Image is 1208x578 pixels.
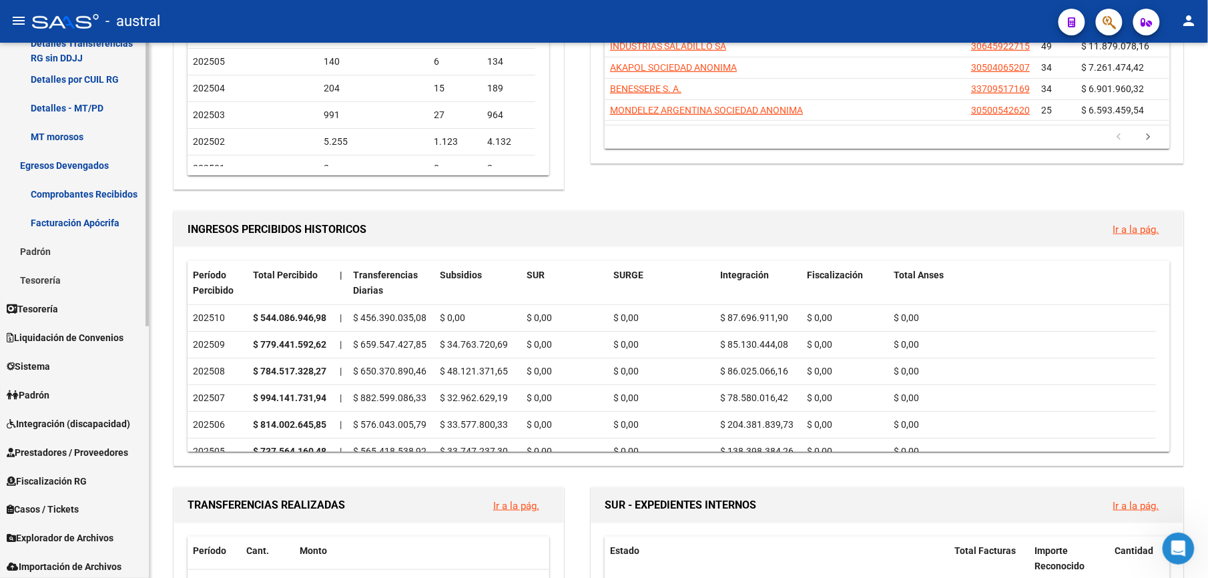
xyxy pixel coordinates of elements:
[340,446,342,457] span: |
[613,339,639,350] span: $ 0,00
[487,81,530,96] div: 189
[613,446,639,457] span: $ 0,00
[1081,83,1144,94] span: $ 6.901.960,32
[487,134,530,150] div: 4.132
[7,302,58,316] span: Tesorería
[440,339,508,350] span: $ 34.763.720,69
[807,392,832,403] span: $ 0,00
[434,107,477,123] div: 27
[193,444,242,459] div: 202505
[715,261,802,305] datatable-header-cell: Integración
[253,392,326,403] strong: $ 994.141.731,94
[971,105,1030,115] span: 30500542620
[1081,41,1149,51] span: $ 11.879.078,16
[340,270,342,280] span: |
[353,270,418,296] span: Transferencias Diarias
[340,339,342,350] span: |
[440,419,508,430] span: $ 33.577.800,33
[7,503,79,517] span: Casos / Tickets
[527,366,552,376] span: $ 0,00
[324,54,424,69] div: 140
[353,339,426,350] span: $ 659.547.427,85
[610,83,681,94] span: BENESSERE S. A.
[894,392,919,403] span: $ 0,00
[527,446,552,457] span: $ 0,00
[7,560,121,575] span: Importación de Archivos
[487,107,530,123] div: 964
[610,62,737,73] span: AKAPOL SOCIEDAD ANONIMA
[610,545,639,556] span: Estado
[7,474,87,489] span: Fiscalización RG
[1163,533,1195,565] iframe: Intercom live chat
[248,261,334,305] datatable-header-cell: Total Percibido
[720,312,788,323] span: $ 87.696.911,90
[608,261,715,305] datatable-header-cell: SURGE
[246,545,269,556] span: Cant.
[300,545,327,556] span: Monto
[7,359,50,374] span: Sistema
[7,416,130,431] span: Integración (discapacidad)
[1081,62,1144,73] span: $ 7.261.474,42
[193,270,234,296] span: Período Percibido
[353,312,426,323] span: $ 456.390.035,08
[253,312,326,323] strong: $ 544.086.946,98
[340,419,342,430] span: |
[193,545,226,556] span: Período
[613,270,643,280] span: SURGE
[353,392,426,403] span: $ 882.599.086,33
[253,446,326,457] strong: $ 737.564.160,48
[193,417,242,432] div: 202506
[1113,500,1159,512] a: Ir a la pág.
[440,270,482,280] span: Subsidios
[440,366,508,376] span: $ 48.121.371,65
[894,366,919,376] span: $ 0,00
[521,261,608,305] datatable-header-cell: SUR
[888,261,1156,305] datatable-header-cell: Total Anses
[527,419,552,430] span: $ 0,00
[807,312,832,323] span: $ 0,00
[7,330,123,345] span: Liquidación de Convenios
[605,499,757,511] span: SUR - EXPEDIENTES INTERNOS
[613,392,639,403] span: $ 0,00
[971,83,1030,94] span: 33709517169
[324,161,424,176] div: 2
[807,339,832,350] span: $ 0,00
[253,339,326,350] strong: $ 779.441.592,62
[348,261,434,305] datatable-header-cell: Transferencias Diarias
[340,366,342,376] span: |
[253,419,326,430] strong: $ 814.002.645,85
[193,83,225,93] span: 202504
[340,392,342,403] span: |
[1113,224,1159,236] a: Ir a la pág.
[493,500,539,512] a: Ir a la pág.
[1115,545,1153,556] span: Cantidad
[324,81,424,96] div: 204
[434,81,477,96] div: 15
[527,270,545,280] span: SUR
[1041,62,1052,73] span: 34
[807,270,863,280] span: Fiscalización
[720,446,794,457] span: $ 138.398.384,26
[1034,545,1085,571] span: Importe Reconocido
[434,134,477,150] div: 1.123
[807,419,832,430] span: $ 0,00
[193,163,225,174] span: 202501
[188,223,366,236] span: INGRESOS PERCIBIDOS HISTORICOS
[193,337,242,352] div: 202509
[807,366,832,376] span: $ 0,00
[487,54,530,69] div: 134
[894,339,919,350] span: $ 0,00
[720,392,788,403] span: $ 78.580.016,42
[720,339,788,350] span: $ 85.130.444,08
[527,339,552,350] span: $ 0,00
[7,445,128,460] span: Prestadores / Proveedores
[487,161,530,176] div: 2
[434,161,477,176] div: 0
[1103,493,1170,518] button: Ir a la pág.
[188,261,248,305] datatable-header-cell: Período Percibido
[894,419,919,430] span: $ 0,00
[1041,83,1052,94] span: 34
[241,537,294,565] datatable-header-cell: Cant.
[1181,13,1197,29] mat-icon: person
[324,107,424,123] div: 991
